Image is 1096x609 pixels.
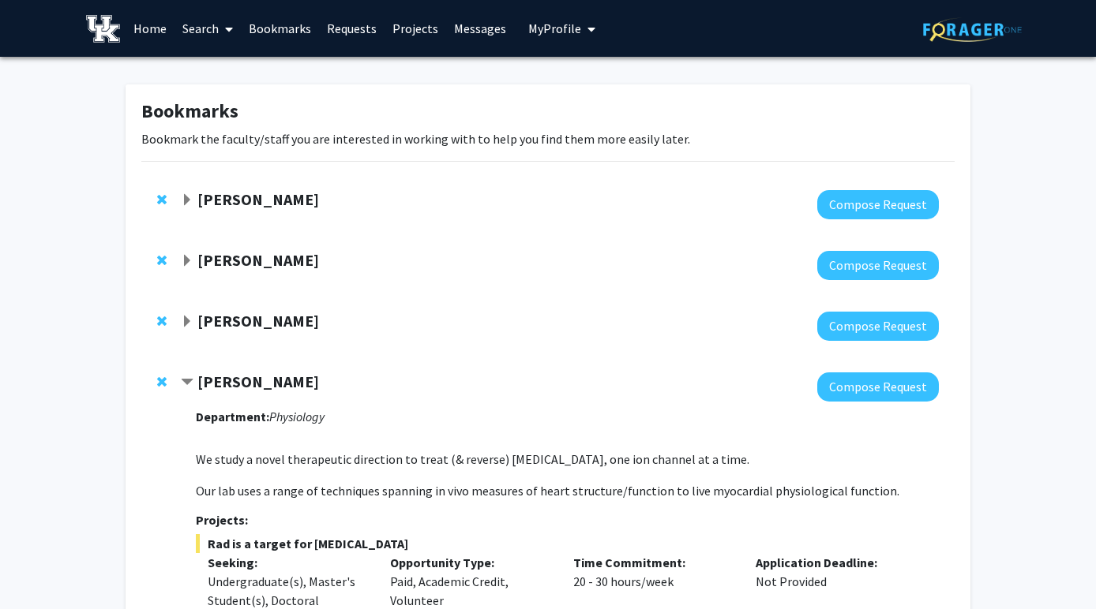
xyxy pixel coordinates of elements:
[126,1,175,56] a: Home
[241,1,319,56] a: Bookmarks
[528,21,581,36] span: My Profile
[196,481,939,500] p: Our lab uses a range of techniques spanning in vivo measures of heart structure/function to live ...
[385,1,446,56] a: Projects
[923,17,1022,42] img: ForagerOne Logo
[157,315,167,327] span: Remove Emilia Galperin from bookmarks
[196,534,939,553] span: Rad is a target for [MEDICAL_DATA]
[141,100,955,123] h1: Bookmarks
[181,376,193,389] span: Contract Jonathan Satin Bookmark
[157,375,167,388] span: Remove Jonathan Satin from bookmarks
[817,372,939,402] button: Compose Request to Jonathan Satin
[817,312,939,341] button: Compose Request to Emilia Galperin
[197,250,319,270] strong: [PERSON_NAME]
[196,450,939,469] p: We study a novel therapeutic direction to treat (& reverse) [MEDICAL_DATA], one ion channel at a ...
[197,372,319,391] strong: [PERSON_NAME]
[446,1,514,56] a: Messages
[817,190,939,219] button: Compose Request to Thomas Kampourakis
[86,15,120,43] img: University of Kentucky Logo
[157,254,167,267] span: Remove Saurabh Chattopadhyay from bookmarks
[319,1,385,56] a: Requests
[181,316,193,328] span: Expand Emilia Galperin Bookmark
[157,193,167,206] span: Remove Thomas Kampourakis from bookmarks
[196,512,248,528] strong: Projects:
[197,189,319,209] strong: [PERSON_NAME]
[756,553,915,572] p: Application Deadline:
[197,311,319,331] strong: [PERSON_NAME]
[390,553,550,572] p: Opportunity Type:
[208,553,367,572] p: Seeking:
[181,194,193,207] span: Expand Thomas Kampourakis Bookmark
[269,409,325,424] i: Physiology
[196,409,269,424] strong: Department:
[141,129,955,148] p: Bookmark the faculty/staff you are interested in working with to help you find them more easily l...
[175,1,241,56] a: Search
[573,553,733,572] p: Time Commitment:
[817,251,939,280] button: Compose Request to Saurabh Chattopadhyay
[181,255,193,267] span: Expand Saurabh Chattopadhyay Bookmark
[12,538,67,597] iframe: Chat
